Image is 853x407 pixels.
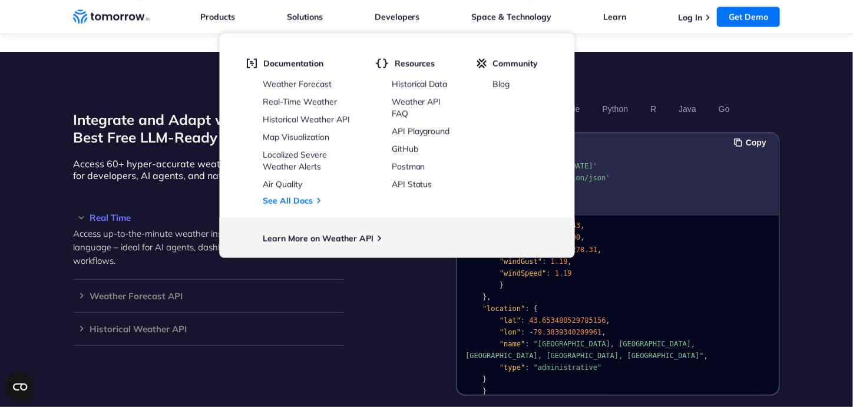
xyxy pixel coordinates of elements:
span: : [525,305,529,313]
span: Resources [395,58,435,69]
span: "lat" [500,316,521,325]
span: , [704,352,708,360]
span: "[GEOGRAPHIC_DATA], [GEOGRAPHIC_DATA], [GEOGRAPHIC_DATA], [GEOGRAPHIC_DATA], [GEOGRAPHIC_DATA]" [465,340,704,360]
span: } [482,387,487,395]
p: Access 60+ hyper-accurate weather layers – now optimized for developers, AI agents, and natural l... [73,158,344,181]
span: , [597,246,601,254]
span: , [567,257,571,266]
button: Copy [734,136,770,149]
span: "name" [500,340,525,348]
span: 1.19 [551,257,568,266]
span: : [542,257,546,266]
span: , [487,293,491,301]
a: Air Quality [263,179,302,190]
a: See All Docs [263,196,313,206]
a: Real-Time Weather [263,97,337,107]
span: } [500,281,504,289]
span: , [606,316,610,325]
img: tio-c.svg [477,58,487,69]
span: Community [493,58,538,69]
button: Python [599,99,633,119]
span: , [580,221,584,230]
span: "administrative" [534,363,602,372]
a: Products [200,12,235,22]
span: "type" [500,363,525,372]
h3: Weather Forecast API [73,292,344,300]
a: Historical Data [392,79,448,90]
a: GitHub [392,144,418,154]
a: Weather API FAQ [392,97,441,119]
a: Learn More on Weather API [263,233,373,244]
p: Access up-to-the-minute weather insights via JSON or natural language – ideal for AI agents, dash... [73,227,344,267]
span: { [534,305,538,313]
span: , [601,328,606,336]
a: Space & Technology [471,12,551,22]
img: doc.svg [247,58,257,69]
a: Map Visualization [263,132,329,143]
a: Learn [603,12,626,22]
a: API Status [392,179,432,190]
h2: Integrate and Adapt with the World’s Best Free LLM-Ready Weather API [73,111,344,146]
a: Postman [392,161,425,172]
span: Documentation [263,58,323,69]
span: , [580,233,584,241]
a: Home link [73,8,150,26]
span: : [521,316,525,325]
button: R [646,99,660,119]
a: Localized Severe Weather Alerts [263,150,327,172]
span: "lon" [500,328,521,336]
span: "windGust" [500,257,542,266]
span: - [529,328,533,336]
h3: Real Time [73,213,344,222]
span: 43.653480529785156 [529,316,606,325]
button: Java [675,99,700,119]
a: Weather Forecast [263,79,332,90]
span: 79.3839340209961 [534,328,602,336]
span: : [525,340,529,348]
a: Log In [678,12,702,23]
h3: Historical Weather API [73,325,344,333]
span: "location" [482,305,525,313]
button: Go [715,99,734,119]
span: : [525,363,529,372]
a: Developers [375,12,420,22]
a: API Playground [392,126,450,137]
span: : [546,269,550,277]
span: 278.31 [572,246,597,254]
span: "windSpeed" [500,269,546,277]
span: : [521,328,525,336]
img: brackets.svg [376,58,389,69]
button: Open CMP widget [6,373,34,401]
a: Historical Weather API [263,114,350,125]
span: } [482,293,487,301]
a: Blog [493,79,510,90]
span: } [482,375,487,383]
a: Get Demo [717,7,780,27]
a: Solutions [287,12,323,22]
span: 1.19 [555,269,572,277]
